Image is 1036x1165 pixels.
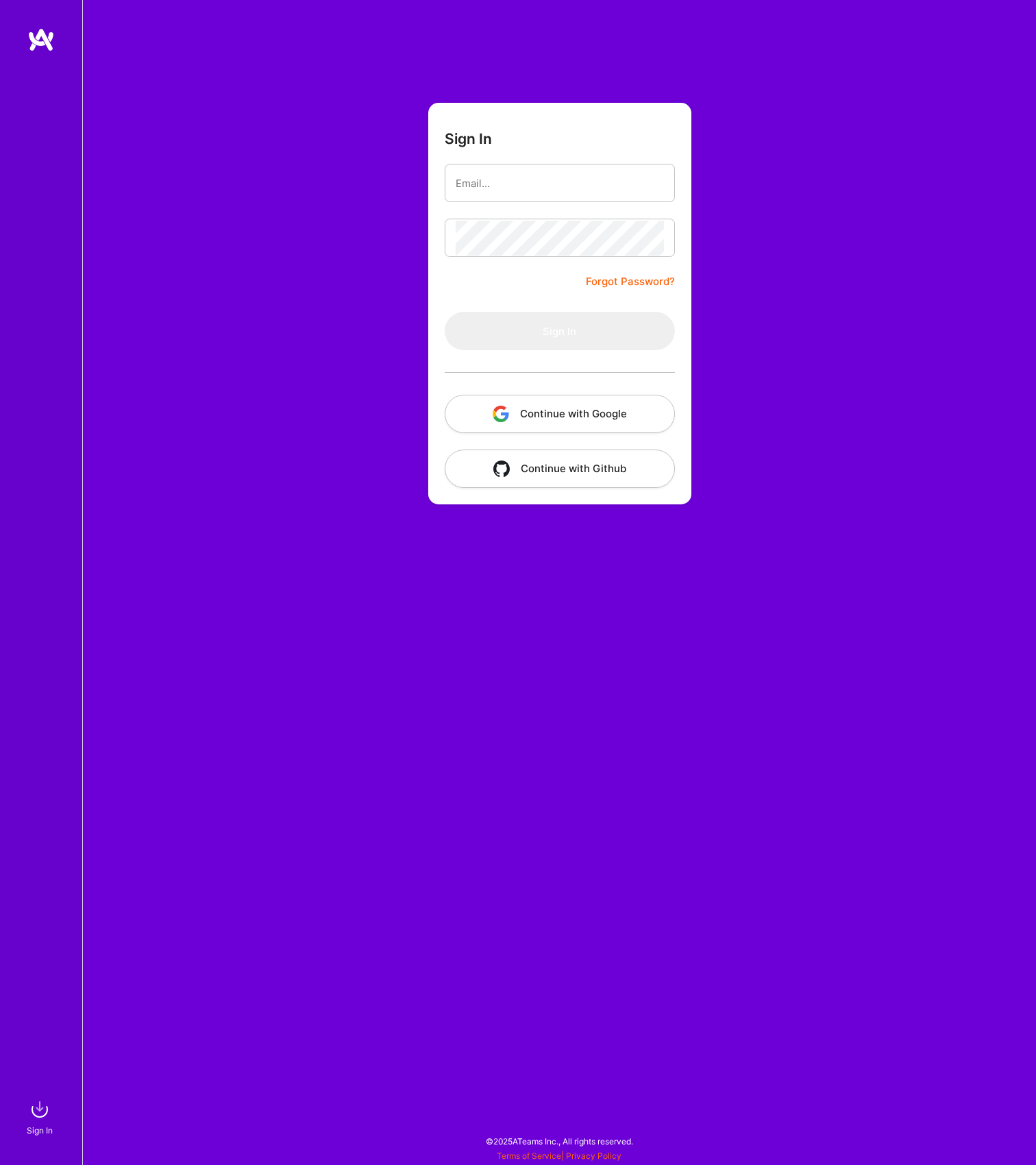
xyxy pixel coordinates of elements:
[456,166,664,201] input: Email...
[27,1123,53,1138] div: Sign In
[82,1124,1036,1158] div: © 2025 ATeams Inc., All rights reserved.
[29,1096,53,1138] a: sign inSign In
[26,1096,53,1123] img: sign in
[445,130,492,147] h3: Sign In
[497,1151,621,1161] span: |
[27,27,55,52] img: logo
[493,461,510,477] img: icon
[586,273,675,290] a: Forgot Password?
[497,1151,561,1161] a: Terms of Service
[566,1151,621,1161] a: Privacy Policy
[493,406,509,422] img: icon
[445,450,675,488] button: Continue with Github
[445,312,675,350] button: Sign In
[445,395,675,433] button: Continue with Google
